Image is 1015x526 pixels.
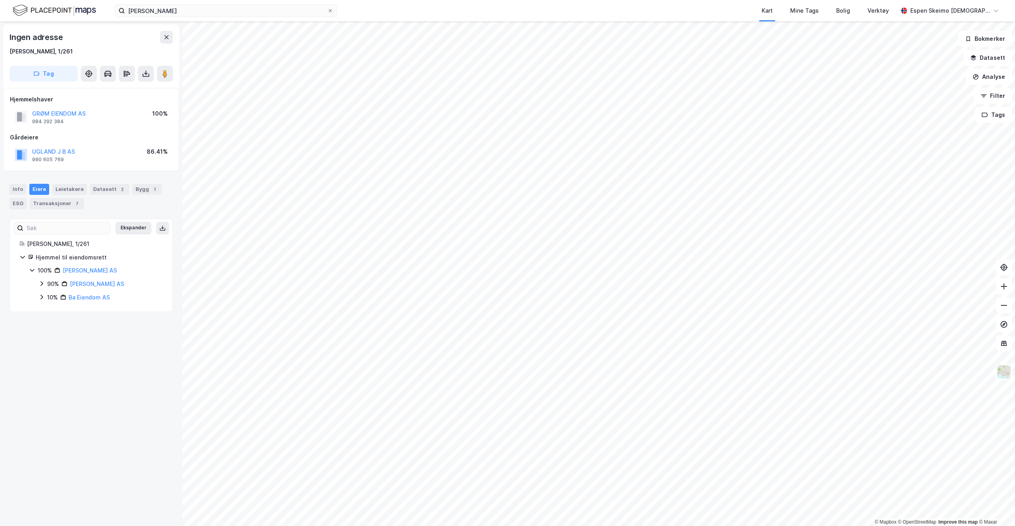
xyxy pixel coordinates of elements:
div: [PERSON_NAME], 1/261 [10,47,73,56]
div: Bygg [132,184,162,195]
div: Eiere [29,184,49,195]
div: Info [10,184,26,195]
div: Hjemmel til eiendomsrett [36,253,163,262]
button: Tags [975,107,1012,123]
iframe: Chat Widget [975,488,1015,526]
img: logo.f888ab2527a4732fd821a326f86c7f29.svg [13,4,96,17]
button: Ekspander [115,222,151,234]
div: [PERSON_NAME], 1/261 [27,239,163,249]
div: 10% [47,293,58,302]
div: Kontrollprogram for chat [975,488,1015,526]
div: Bolig [836,6,850,15]
div: 1 [151,185,159,193]
div: 100% [152,109,168,118]
div: Verktøy [868,6,889,15]
a: OpenStreetMap [898,519,936,525]
button: Tag [10,66,78,82]
img: Z [996,364,1011,379]
input: Søk [23,222,110,234]
a: Mapbox [875,519,896,525]
a: Ba Eiendom AS [69,294,110,301]
div: 984 292 384 [32,118,64,125]
div: ESG [10,198,27,209]
button: Bokmerker [958,31,1012,47]
div: 2 [118,185,126,193]
div: Gårdeiere [10,133,172,142]
div: Leietakere [52,184,87,195]
div: 990 605 769 [32,156,64,163]
div: Ingen adresse [10,31,64,44]
div: 86.41% [147,147,168,156]
div: 100% [38,266,52,275]
a: [PERSON_NAME] AS [63,267,117,274]
div: 7 [73,200,81,208]
div: Espen Skeimo [DEMOGRAPHIC_DATA] [910,6,990,15]
div: Datasett [90,184,129,195]
div: 90% [47,279,59,289]
a: Improve this map [938,519,978,525]
a: [PERSON_NAME] AS [70,280,124,287]
div: Hjemmelshaver [10,95,172,104]
div: Mine Tags [790,6,819,15]
button: Datasett [963,50,1012,66]
div: Kart [762,6,773,15]
input: Søk på adresse, matrikkel, gårdeiere, leietakere eller personer [125,5,327,17]
div: Transaksjoner [30,198,84,209]
button: Filter [974,88,1012,104]
button: Analyse [966,69,1012,85]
